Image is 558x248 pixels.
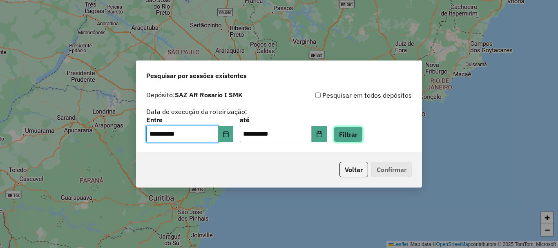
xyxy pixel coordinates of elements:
[334,127,363,142] button: Filtrar
[339,162,368,177] button: Voltar
[240,115,327,125] label: até
[279,90,412,100] div: Pesquisar em todos depósitos
[175,91,243,99] strong: SAZ AR Rosario I SMK
[146,107,247,116] label: Data de execução da roteirização:
[312,126,327,142] button: Choose Date
[146,90,243,100] label: Depósito:
[146,115,233,125] label: Entre
[146,71,247,80] span: Pesquisar por sessões existentes
[218,126,234,142] button: Choose Date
